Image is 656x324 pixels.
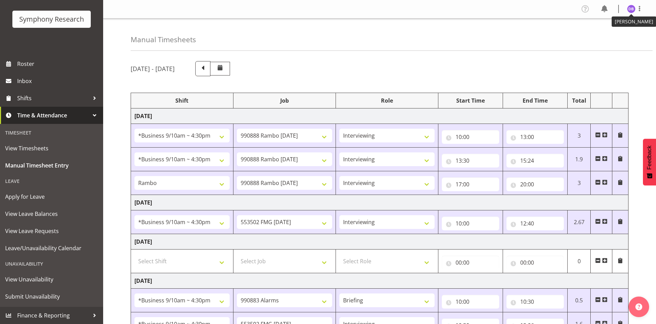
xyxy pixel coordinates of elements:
div: Symphony Research [19,14,84,24]
span: View Leave Balances [5,209,98,219]
input: Click to select... [442,177,499,191]
input: Click to select... [506,295,564,309]
a: Submit Unavailability [2,288,101,305]
a: Apply for Leave [2,188,101,205]
span: Roster [17,59,100,69]
span: Finance & Reporting [17,310,89,321]
img: help-xxl-2.png [635,303,642,310]
td: [DATE] [131,234,628,250]
input: Click to select... [506,130,564,144]
button: Feedback - Show survey [643,139,656,185]
div: Start Time [442,96,499,105]
span: View Timesheets [5,143,98,153]
input: Click to select... [442,217,499,230]
input: Click to select... [506,217,564,230]
div: Shift [134,96,230,105]
td: 0.5 [568,289,591,312]
span: Feedback [646,146,653,170]
div: Leave [2,174,101,188]
span: Time & Attendance [17,110,89,120]
div: Total [571,96,587,105]
h5: [DATE] - [DATE] [131,65,175,72]
input: Click to select... [506,154,564,167]
div: Role [339,96,435,105]
input: Click to select... [506,256,564,269]
div: Timesheet [2,126,101,140]
input: Click to select... [506,177,564,191]
td: 1.9 [568,148,591,171]
span: Inbox [17,76,100,86]
a: View Timesheets [2,140,101,157]
span: Submit Unavailability [5,291,98,302]
span: Apply for Leave [5,192,98,202]
td: 3 [568,171,591,195]
div: Unavailability [2,257,101,271]
a: Manual Timesheet Entry [2,157,101,174]
input: Click to select... [442,130,499,144]
input: Click to select... [442,256,499,269]
a: View Unavailability [2,271,101,288]
span: Shifts [17,93,89,103]
a: View Leave Balances [2,205,101,222]
img: dawn-belshaw1857.jpg [627,5,635,13]
a: Leave/Unavailability Calendar [2,240,101,257]
span: View Unavailability [5,274,98,285]
td: 2.67 [568,210,591,234]
input: Click to select... [442,154,499,167]
td: 0 [568,250,591,273]
div: Job [237,96,332,105]
td: 3 [568,124,591,148]
div: End Time [506,96,564,105]
td: [DATE] [131,195,628,210]
span: View Leave Requests [5,226,98,236]
a: View Leave Requests [2,222,101,240]
span: Manual Timesheet Entry [5,160,98,171]
td: [DATE] [131,273,628,289]
input: Click to select... [442,295,499,309]
h4: Manual Timesheets [131,36,196,44]
span: Leave/Unavailability Calendar [5,243,98,253]
td: [DATE] [131,108,628,124]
